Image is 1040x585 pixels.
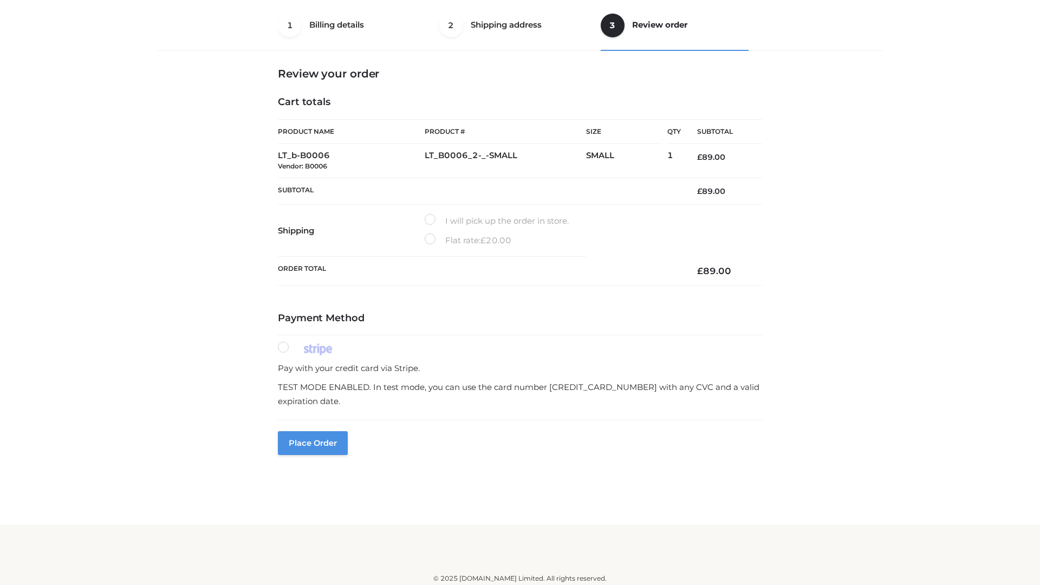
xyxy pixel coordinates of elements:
th: Shipping [278,205,425,257]
h4: Cart totals [278,96,762,108]
p: TEST MODE ENABLED. In test mode, you can use the card number [CREDIT_CARD_NUMBER] with any CVC an... [278,380,762,408]
td: SMALL [586,144,667,178]
p: Pay with your credit card via Stripe. [278,361,762,375]
th: Qty [667,119,681,144]
label: Flat rate: [425,233,511,248]
th: Product Name [278,119,425,144]
td: LT_B0006_2-_-SMALL [425,144,586,178]
bdi: 89.00 [697,152,725,162]
span: £ [697,152,702,162]
bdi: 20.00 [480,235,511,245]
th: Order Total [278,257,681,285]
div: © 2025 [DOMAIN_NAME] Limited. All rights reserved. [161,573,879,584]
bdi: 89.00 [697,186,725,196]
bdi: 89.00 [697,265,731,276]
label: I will pick up the order in store. [425,214,569,228]
h3: Review your order [278,67,762,80]
th: Subtotal [278,178,681,204]
span: £ [697,186,702,196]
span: £ [697,265,703,276]
th: Size [586,120,662,144]
small: Vendor: B0006 [278,162,327,170]
h4: Payment Method [278,313,762,324]
td: LT_b-B0006 [278,144,425,178]
span: £ [480,235,486,245]
th: Product # [425,119,586,144]
td: 1 [667,144,681,178]
button: Place order [278,431,348,455]
th: Subtotal [681,120,762,144]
